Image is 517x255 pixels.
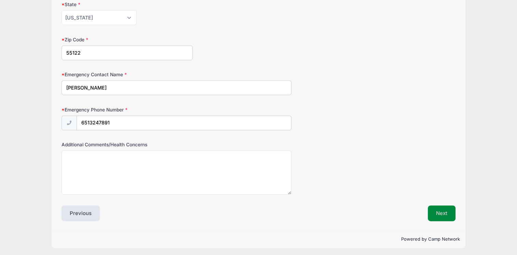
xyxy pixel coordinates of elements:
label: Additional Comments/Health Concerns [62,141,193,148]
label: State [62,1,193,8]
button: Previous [62,205,100,221]
label: Zip Code [62,36,193,43]
input: xxxxx [62,45,193,60]
label: Emergency Phone Number [62,106,193,113]
button: Next [428,205,455,221]
p: Powered by Camp Network [57,236,460,243]
label: Emergency Contact Name [62,71,193,78]
input: (xxx) xxx-xxxx [77,116,291,130]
